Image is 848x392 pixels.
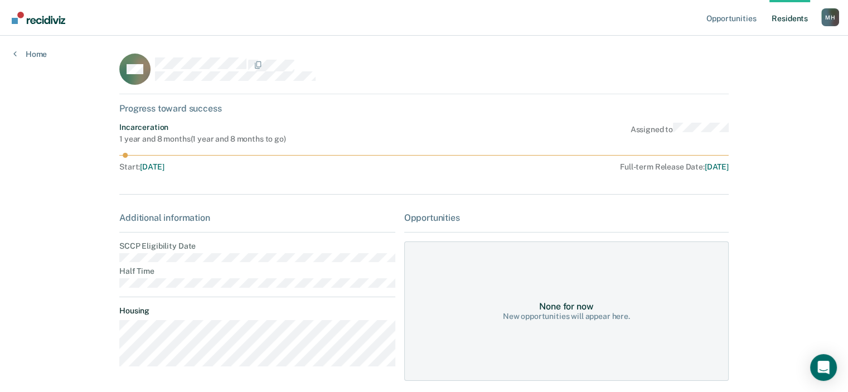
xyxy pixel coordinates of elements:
div: Assigned to [631,123,729,144]
a: Home [13,49,47,59]
div: 1 year and 8 months ( 1 year and 8 months to go ) [119,134,286,144]
div: New opportunities will appear here. [503,312,630,321]
div: Start : [119,162,390,172]
button: Profile dropdown button [821,8,839,26]
img: Recidiviz [12,12,65,24]
div: Incarceration [119,123,286,132]
div: Open Intercom Messenger [810,354,837,381]
dt: Housing [119,306,395,316]
dt: SCCP Eligibility Date [119,241,395,251]
span: [DATE] [705,162,729,171]
div: None for now [539,301,593,312]
div: Progress toward success [119,103,729,114]
dt: Half Time [119,267,395,276]
span: [DATE] [140,162,164,171]
div: M H [821,8,839,26]
div: Full-term Release Date : [394,162,729,172]
div: Opportunities [404,212,729,223]
div: Additional information [119,212,395,223]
